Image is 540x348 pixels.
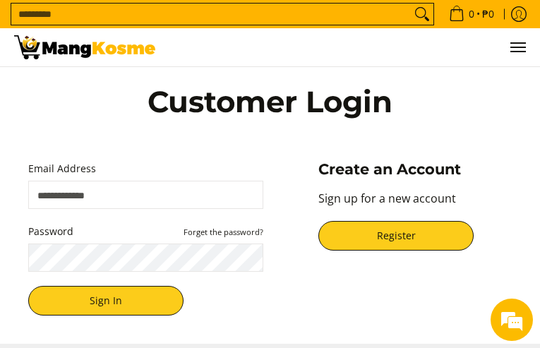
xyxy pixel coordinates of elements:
h3: Create an Account [318,160,512,179]
span: ₱0 [480,9,496,19]
a: Register [318,221,474,251]
h1: Customer Login [80,83,460,120]
label: Email Address [28,160,263,178]
label: Password [28,223,263,241]
span: 0 [467,9,476,19]
ul: Customer Navigation [169,28,526,66]
p: Sign up for a new account [318,190,512,222]
button: Search [411,4,433,25]
nav: Main Menu [169,28,526,66]
button: Password [184,226,263,237]
img: Account | Mang Kosme [14,35,155,59]
small: Forget the password? [184,227,263,237]
button: Menu [509,28,526,66]
span: • [445,6,498,22]
button: Sign In [28,286,184,316]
